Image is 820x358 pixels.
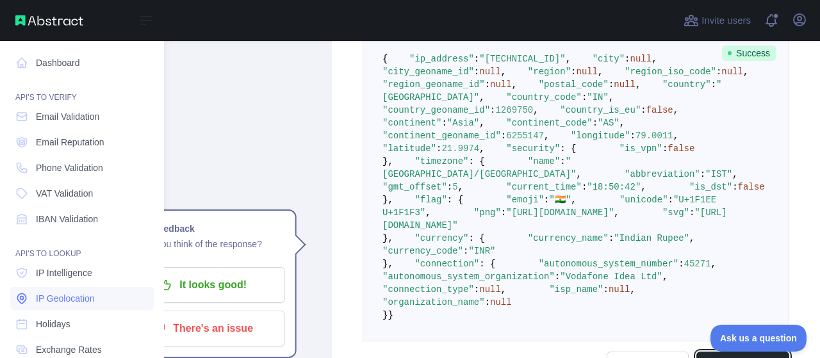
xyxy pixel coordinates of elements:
[560,105,641,115] span: "country_is_eu"
[512,79,517,90] span: ,
[528,233,609,243] span: "currency_name"
[506,207,614,218] span: "[URL][DOMAIN_NAME]"
[701,13,751,28] span: Invite users
[388,310,393,320] span: }
[506,143,560,154] span: "security"
[539,259,678,269] span: "autonomous_system_number"
[549,284,603,295] span: "isp_name"
[490,297,512,307] span: null
[673,131,678,141] span: ,
[10,131,154,154] a: Email Reputation
[479,67,501,77] span: null
[582,92,587,102] span: :
[700,169,705,179] span: :
[635,131,673,141] span: 79.0011
[560,272,662,282] span: "Vodafone Idea Ltd"
[382,118,441,128] span: "continent"
[684,259,711,269] span: 45271
[681,10,753,31] button: Invite users
[598,67,603,77] span: ,
[382,195,393,205] span: },
[458,182,463,192] span: ,
[10,233,154,259] div: API'S TO LOOKUP
[10,156,154,179] a: Phone Validation
[716,67,721,77] span: :
[441,143,479,154] span: 21.9974
[609,79,614,90] span: :
[479,143,484,154] span: ,
[382,79,485,90] span: "region_geoname_id"
[501,131,506,141] span: :
[619,143,662,154] span: "is_vpn"
[382,143,436,154] span: "latitude"
[506,118,592,128] span: "continent_code"
[474,284,479,295] span: :
[506,182,582,192] span: "current_time"
[711,79,716,90] span: :
[474,67,479,77] span: :
[10,313,154,336] a: Holidays
[479,259,495,269] span: : {
[576,169,581,179] span: ,
[539,79,609,90] span: "postal_code"
[593,118,598,128] span: :
[614,79,635,90] span: null
[555,272,560,282] span: :
[705,169,732,179] span: "IST"
[646,105,673,115] span: false
[36,343,102,356] span: Exchange Rates
[662,79,711,90] span: "country"
[587,182,641,192] span: "18:50:42"
[668,143,694,154] span: false
[619,195,668,205] span: "unicode"
[533,105,538,115] span: ,
[501,207,506,218] span: :
[10,261,154,284] a: IP Intelligence
[652,54,657,64] span: ,
[614,233,689,243] span: "Indian Rupee"
[662,143,668,154] span: :
[566,54,571,64] span: ,
[382,67,474,77] span: "city_geoname_id"
[571,131,630,141] span: "longitude"
[662,207,689,218] span: "svg"
[463,246,468,256] span: :
[721,67,743,77] span: null
[382,131,501,141] span: "continent_geoname_id"
[598,118,619,128] span: "AS"
[689,207,694,218] span: :
[593,54,625,64] span: "city"
[501,67,506,77] span: ,
[609,233,614,243] span: :
[10,105,154,128] a: Email Validation
[544,131,549,141] span: ,
[732,182,737,192] span: :
[732,169,737,179] span: ,
[452,182,457,192] span: 5
[36,110,99,123] span: Email Validation
[436,143,441,154] span: :
[10,207,154,231] a: IBAN Validation
[630,284,635,295] span: ,
[560,156,565,167] span: :
[506,92,582,102] span: "country_code"
[668,195,673,205] span: :
[641,182,646,192] span: ,
[490,105,495,115] span: :
[474,207,501,218] span: "png"
[576,67,598,77] span: null
[485,297,490,307] span: :
[10,51,154,74] a: Dashboard
[382,182,447,192] span: "gmt_offset"
[689,233,694,243] span: ,
[501,284,506,295] span: ,
[36,292,95,305] span: IP Geolocation
[468,156,484,167] span: : {
[414,195,447,205] span: "flag"
[474,54,479,64] span: :
[625,54,630,64] span: :
[619,118,625,128] span: ,
[571,67,576,77] span: :
[738,182,765,192] span: false
[425,207,430,218] span: ,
